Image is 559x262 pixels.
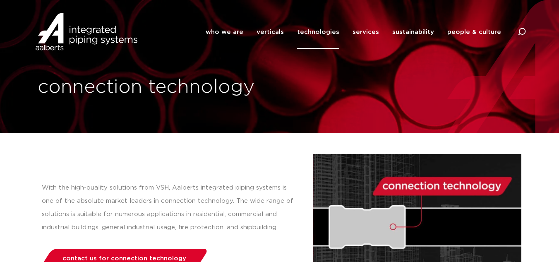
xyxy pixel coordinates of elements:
[392,15,434,49] a: sustainability
[297,15,339,49] a: technologies
[42,181,296,234] p: With the high-quality solutions from VSH, Aalberts integrated piping systems is one of the absolu...
[206,15,501,49] nav: Menu
[62,255,186,262] span: contact us for connection technology
[447,15,501,49] a: people & culture
[38,74,276,101] h1: connection technology
[206,15,243,49] a: who we are
[257,15,284,49] a: verticals
[353,15,379,49] a: services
